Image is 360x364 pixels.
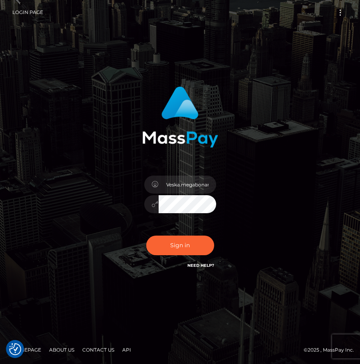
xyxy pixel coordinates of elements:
a: About Us [46,344,78,356]
button: Consent Preferences [9,343,21,355]
button: Toggle navigation [333,7,348,18]
a: Homepage [9,344,44,356]
a: Need Help? [187,263,214,268]
img: Revisit consent button [9,343,21,355]
input: Username... [159,176,216,194]
div: © 2025 , MassPay Inc. [6,346,354,354]
button: Sign in [146,236,214,255]
a: Contact Us [79,344,117,356]
img: MassPay Login [142,86,218,148]
a: API [119,344,134,356]
a: Login Page [12,4,43,21]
